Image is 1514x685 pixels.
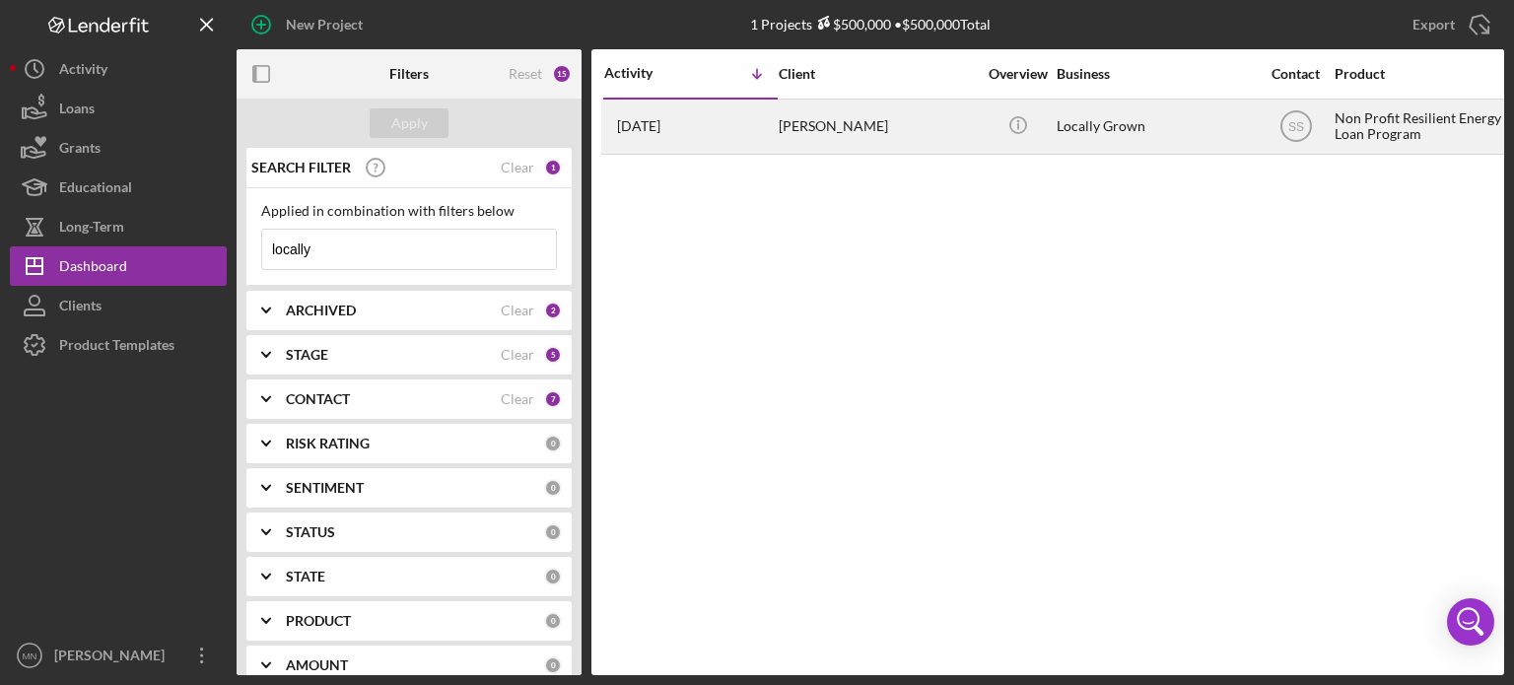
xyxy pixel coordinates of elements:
[779,66,976,82] div: Client
[544,346,562,364] div: 5
[10,207,227,246] button: Long-Term
[552,64,572,84] div: 15
[286,569,325,584] b: STATE
[544,390,562,408] div: 7
[750,16,991,33] div: 1 Projects • $500,000 Total
[1057,66,1254,82] div: Business
[1393,5,1504,44] button: Export
[49,636,177,680] div: [PERSON_NAME]
[501,160,534,175] div: Clear
[389,66,429,82] b: Filters
[370,108,448,138] button: Apply
[604,65,691,81] div: Activity
[23,651,37,661] text: MN
[10,286,227,325] button: Clients
[286,303,356,318] b: ARCHIVED
[617,118,660,134] time: 2025-08-18 21:17
[1287,120,1303,134] text: SS
[10,49,227,89] button: Activity
[544,656,562,674] div: 0
[261,203,557,219] div: Applied in combination with filters below
[812,16,891,33] div: $500,000
[981,66,1055,82] div: Overview
[59,49,107,94] div: Activity
[286,5,363,44] div: New Project
[544,612,562,630] div: 0
[10,246,227,286] button: Dashboard
[1057,101,1254,153] div: Locally Grown
[1447,598,1494,646] div: Open Intercom Messenger
[501,391,534,407] div: Clear
[10,636,227,675] button: MN[PERSON_NAME]
[509,66,542,82] div: Reset
[286,347,328,363] b: STAGE
[59,168,132,212] div: Educational
[286,436,370,451] b: RISK RATING
[59,89,95,133] div: Loans
[286,613,351,629] b: PRODUCT
[501,303,534,318] div: Clear
[59,325,174,370] div: Product Templates
[1412,5,1455,44] div: Export
[391,108,428,138] div: Apply
[544,159,562,176] div: 1
[286,657,348,673] b: AMOUNT
[237,5,382,44] button: New Project
[286,524,335,540] b: STATUS
[544,568,562,585] div: 0
[286,391,350,407] b: CONTACT
[10,89,227,128] button: Loans
[59,286,102,330] div: Clients
[10,325,227,365] button: Product Templates
[544,435,562,452] div: 0
[10,128,227,168] button: Grants
[544,523,562,541] div: 0
[544,479,562,497] div: 0
[59,128,101,172] div: Grants
[251,160,351,175] b: SEARCH FILTER
[501,347,534,363] div: Clear
[59,246,127,291] div: Dashboard
[10,168,227,207] button: Educational
[544,302,562,319] div: 2
[779,101,976,153] div: [PERSON_NAME]
[286,480,364,496] b: SENTIMENT
[59,207,124,251] div: Long-Term
[1259,66,1333,82] div: Contact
